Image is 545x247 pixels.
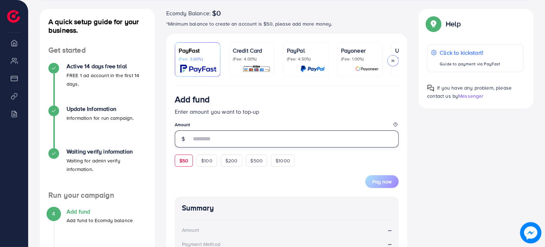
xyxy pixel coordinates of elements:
[67,216,133,225] p: Add fund to Ecomdy balance
[67,148,146,155] h4: Waiting verify information
[179,157,188,164] span: $50
[175,94,210,104] h3: Add fund
[276,157,290,164] span: $1000
[365,175,399,188] button: Pay now
[67,114,134,122] p: Information for run campaign.
[180,65,216,73] img: card
[67,106,134,112] h4: Update Information
[40,106,155,148] li: Update Information
[242,65,271,73] img: card
[7,10,20,23] img: logo
[67,63,146,70] h4: Active 14 days free trial
[166,20,408,28] p: *Minimum balance to create an account is $50, please add more money.
[40,46,155,55] h4: Get started
[175,122,399,130] legend: Amount
[67,156,146,173] p: Waiting for admin verify information.
[175,107,399,116] p: Enter amount you want to top-up
[40,148,155,191] li: Waiting verify information
[40,191,155,200] h4: Run your campaign
[233,56,271,62] p: (Fee: 4.00%)
[427,84,512,100] span: If you have any problem, please contact us by
[182,204,392,213] h4: Summary
[40,63,155,106] li: Active 14 days free trial
[201,157,213,164] span: $100
[40,17,155,34] h4: A quick setup guide for your business.
[341,56,379,62] p: (Fee: 1.00%)
[179,56,216,62] p: (Fee: 3.60%)
[440,48,500,57] p: Click to kickstart!
[520,222,541,243] img: image
[182,226,199,233] div: Amount
[427,85,434,92] img: Popup guide
[458,92,483,100] span: Messenger
[440,60,500,68] p: Guide to payment via PayFast
[166,9,211,17] span: Ecomdy Balance:
[287,56,325,62] p: (Fee: 4.50%)
[355,65,379,73] img: card
[233,46,271,55] p: Credit Card
[395,46,433,55] p: USDT
[427,17,440,30] img: Popup guide
[341,46,379,55] p: Payoneer
[67,208,133,215] h4: Add fund
[446,20,461,28] p: Help
[287,46,325,55] p: PayPal
[225,157,238,164] span: $200
[300,65,325,73] img: card
[372,178,392,185] span: Pay now
[52,210,55,218] span: 4
[212,9,221,17] span: $0
[179,46,216,55] p: PayFast
[251,157,263,164] span: $500
[388,226,392,234] strong: --
[67,71,146,88] p: FREE 1 ad account in the first 14 days.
